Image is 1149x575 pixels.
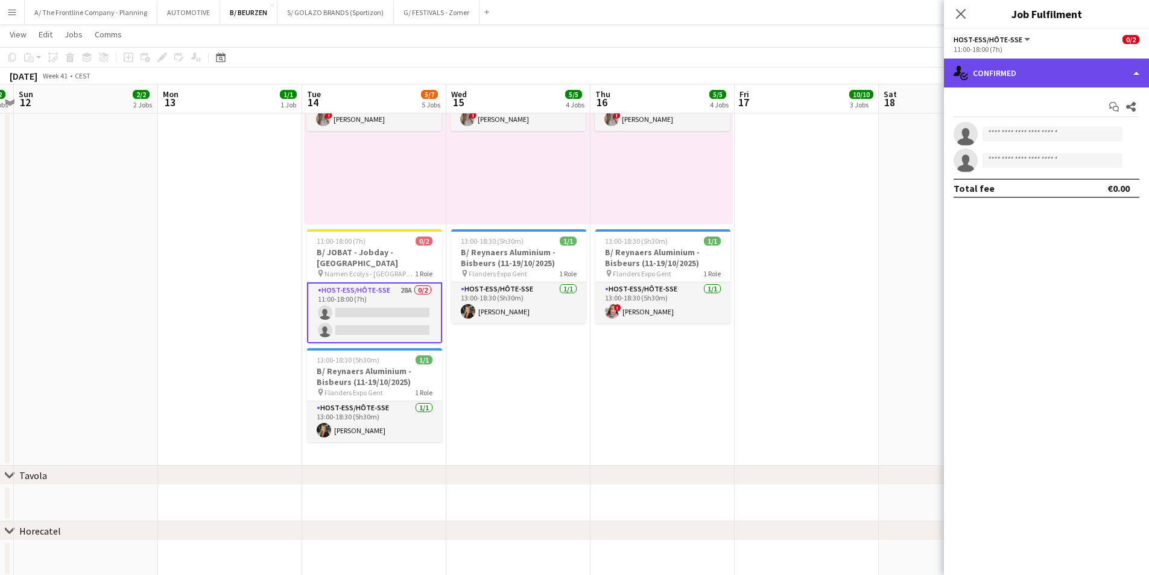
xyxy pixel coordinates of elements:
[954,35,1022,44] span: Host-ess/Hôte-sse
[133,90,150,99] span: 2/2
[954,35,1032,44] button: Host-ess/Hôte-sse
[1107,182,1130,194] div: €0.00
[449,95,467,109] span: 15
[849,90,873,99] span: 10/10
[307,366,442,387] h3: B/ Reynaers Aluminium - Bisbeurs (11-19/10/2025)
[307,229,442,343] app-job-card: 11:00-18:00 (7h)0/2B/ JOBAT - Jobday - [GEOGRAPHIC_DATA] Namen Ecolys - [GEOGRAPHIC_DATA]1 RoleHo...
[451,229,586,323] app-job-card: 13:00-18:30 (5h30m)1/1B/ Reynaers Aluminium - Bisbeurs (11-19/10/2025) Flanders Expo Gent1 RoleHo...
[469,269,527,278] span: Flanders Expo Gent
[595,282,730,323] app-card-role: Host-ess/Hôte-sse1/113:00-18:30 (5h30m)![PERSON_NAME]
[75,71,90,80] div: CEST
[704,237,721,246] span: 1/1
[60,27,87,42] a: Jobs
[944,6,1149,22] h3: Job Fulfilment
[90,27,127,42] a: Comms
[559,269,577,278] span: 1 Role
[324,388,383,397] span: Flanders Expo Gent
[595,247,730,268] h3: B/ Reynaers Aluminium - Bisbeurs (11-19/10/2025)
[739,89,749,100] span: Fri
[954,45,1139,54] div: 11:00-18:00 (7h)
[850,100,873,109] div: 3 Jobs
[40,71,70,80] span: Week 41
[421,90,438,99] span: 5/7
[394,1,480,24] button: G/ FESTIVALS - Zomer
[709,90,726,99] span: 5/5
[451,89,467,100] span: Wed
[1122,35,1139,44] span: 0/2
[280,90,297,99] span: 1/1
[34,27,57,42] a: Edit
[220,1,277,24] button: B/ BEURZEN
[451,247,586,268] h3: B/ Reynaers Aluminium - Bisbeurs (11-19/10/2025)
[277,1,394,24] button: S/ GOLAZO BRANDS (Sportizon)
[566,100,584,109] div: 4 Jobs
[703,269,721,278] span: 1 Role
[307,247,442,268] h3: B/ JOBAT - Jobday - [GEOGRAPHIC_DATA]
[415,388,432,397] span: 1 Role
[307,282,442,343] app-card-role: Host-ess/Hôte-sse28A0/211:00-18:00 (7h)
[95,29,122,40] span: Comms
[882,95,897,109] span: 18
[595,89,610,100] span: Thu
[307,89,321,100] span: Tue
[884,89,897,100] span: Sat
[565,90,582,99] span: 5/5
[325,112,332,119] span: !
[19,525,61,537] div: Horecatel
[451,282,586,323] app-card-role: Host-ess/Hôte-sse1/113:00-18:30 (5h30m)[PERSON_NAME]
[469,112,476,119] span: !
[157,1,220,24] button: AUTOMOTIVE
[307,401,442,442] app-card-role: Host-ess/Hôte-sse1/113:00-18:30 (5h30m)[PERSON_NAME]
[19,469,47,481] div: Tavola
[65,29,83,40] span: Jobs
[10,29,27,40] span: View
[133,100,152,109] div: 2 Jobs
[10,70,37,82] div: [DATE]
[317,355,379,364] span: 13:00-18:30 (5h30m)
[25,1,157,24] button: A/ The Frontline Company - Planning
[614,304,621,311] span: !
[416,355,432,364] span: 1/1
[710,100,729,109] div: 4 Jobs
[415,269,432,278] span: 1 Role
[163,89,179,100] span: Mon
[39,29,52,40] span: Edit
[944,59,1149,87] div: Confirmed
[5,27,31,42] a: View
[422,100,440,109] div: 5 Jobs
[461,237,524,246] span: 13:00-18:30 (5h30m)
[613,112,621,119] span: !
[305,95,321,109] span: 14
[19,89,33,100] span: Sun
[593,95,610,109] span: 16
[595,229,730,323] app-job-card: 13:00-18:30 (5h30m)1/1B/ Reynaers Aluminium - Bisbeurs (11-19/10/2025) Flanders Expo Gent1 RoleHo...
[307,348,442,442] app-job-card: 13:00-18:30 (5h30m)1/1B/ Reynaers Aluminium - Bisbeurs (11-19/10/2025) Flanders Expo Gent1 RoleHo...
[560,237,577,246] span: 1/1
[605,237,668,246] span: 13:00-18:30 (5h30m)
[324,269,415,278] span: Namen Ecolys - [GEOGRAPHIC_DATA]
[280,100,296,109] div: 1 Job
[161,95,179,109] span: 13
[954,182,995,194] div: Total fee
[738,95,749,109] span: 17
[317,237,366,246] span: 11:00-18:00 (7h)
[17,95,33,109] span: 12
[416,237,432,246] span: 0/2
[613,269,671,278] span: Flanders Expo Gent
